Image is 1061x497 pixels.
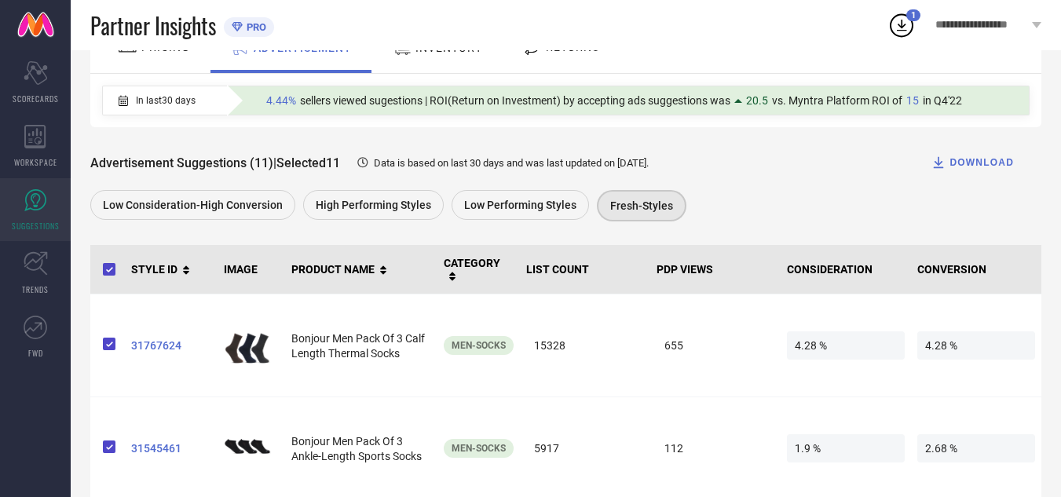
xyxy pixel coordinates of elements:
span: vs. Myntra Platform ROI of [772,94,902,107]
span: High Performing Styles [316,199,431,211]
span: 4.28 % [787,331,905,360]
span: 2.68 % [917,434,1035,462]
span: Selected 11 [276,155,340,170]
span: in Q4'22 [923,94,962,107]
span: Men-Socks [452,443,506,454]
th: IMAGE [218,245,285,294]
span: 4.28 % [917,331,1035,360]
span: Men-Socks [452,340,506,351]
span: Advertisement Suggestions (11) [90,155,273,170]
span: 5917 [526,434,644,462]
span: 1 [911,10,916,20]
span: TRENDS [22,283,49,295]
span: | [273,155,276,170]
span: Low Performing Styles [464,199,576,211]
div: DOWNLOAD [931,155,1014,170]
a: 31767624 [131,339,211,352]
span: FWD [28,347,43,359]
span: sellers viewed sugestions | ROI(Return on Investment) by accepting ads suggestions was [300,94,730,107]
img: 4EO2FeI4_233ab2627a3249df986a89cdf9f2b213.jpg [224,415,271,478]
div: Percentage of sellers who have viewed suggestions for the current Insight Type [258,90,970,111]
th: CATEGORY [437,245,520,294]
span: Fresh-Styles [610,199,673,212]
span: WORKSPACE [14,156,57,168]
th: PRODUCT NAME [285,245,437,294]
span: Bonjour Men Pack Of 3 Calf Length Thermal Socks [291,332,425,360]
a: 31545461 [131,442,211,455]
th: PDP VIEWS [650,245,781,294]
div: Open download list [887,11,916,39]
span: In last 30 days [136,95,196,106]
span: SUGGESTIONS [12,220,60,232]
span: 20.5 [746,94,768,107]
span: 15 [906,94,919,107]
span: 4.44% [266,94,296,107]
span: 112 [657,434,774,462]
span: Data is based on last 30 days and was last updated on [DATE] . [374,157,649,169]
span: 655 [657,331,774,360]
th: STYLE ID [125,245,218,294]
span: Partner Insights [90,9,216,42]
span: SCORECARDS [13,93,59,104]
span: PRO [243,21,266,33]
th: CONSIDERATION [781,245,911,294]
th: LIST COUNT [520,245,650,294]
th: CONVERSION [911,245,1041,294]
img: Oc52DExl_cf237122c1e54bf5a975569fa73a8a6c.jpg [224,312,271,375]
span: 15328 [526,331,644,360]
span: 1.9 % [787,434,905,462]
span: Low Consideration-High Conversion [103,199,283,211]
button: DOWNLOAD [911,147,1034,178]
span: Bonjour Men Pack Of 3 Ankle-Length Sports Socks [291,435,422,462]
